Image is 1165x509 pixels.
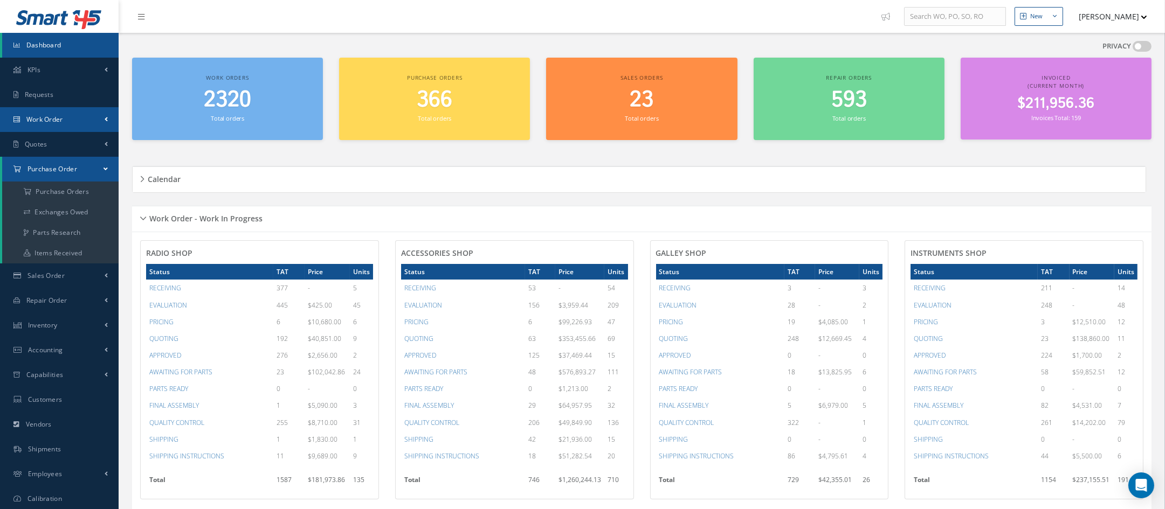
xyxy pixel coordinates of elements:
th: TAT [525,264,555,280]
a: RECEIVING [914,283,946,292]
td: 5 [350,280,373,296]
span: $211,956.36 [1017,93,1094,114]
td: 276 [273,347,305,364]
td: 710 [604,472,628,493]
td: 31 [350,414,373,431]
span: - [818,435,821,444]
td: 0 [1038,431,1069,448]
span: (Current Month) [1028,82,1084,89]
a: Purchase Orders [2,182,119,202]
span: $138,860.00 [1073,334,1110,343]
td: 54 [604,280,628,296]
td: 18 [784,364,815,380]
td: 0 [859,380,883,397]
td: 18 [525,448,555,464]
h5: Work Order - Work In Progress [146,211,263,224]
span: $6,979.00 [818,401,848,410]
td: 248 [1038,297,1069,313]
td: 12 [1114,364,1138,380]
td: 211 [1038,280,1069,296]
span: $5,090.00 [308,401,337,410]
th: TAT [273,264,305,280]
td: 191 [1114,472,1138,493]
td: 9 [350,330,373,347]
a: QUOTING [404,334,433,343]
span: $8,710.00 [308,418,337,427]
span: $1,700.00 [1073,351,1102,360]
td: 48 [1114,297,1138,313]
td: 209 [604,297,628,313]
span: - [1073,283,1075,292]
a: FINAL ASSEMBLY [659,401,709,410]
span: $3,959.44 [559,301,588,310]
td: 7 [1114,397,1138,414]
span: $4,085.00 [818,317,848,326]
td: 9 [350,448,373,464]
span: $12,510.00 [1073,317,1106,326]
th: Price [305,264,349,280]
th: Status [911,264,1038,280]
a: AWAITING FOR PARTS [914,367,977,376]
a: FINAL ASSEMBLY [914,401,963,410]
span: Work Order [26,115,63,124]
a: APPROVED [659,351,691,360]
td: 377 [273,280,305,296]
td: 47 [604,313,628,330]
a: PARTS READY [404,384,443,393]
a: FINAL ASSEMBLY [404,401,454,410]
div: New [1030,12,1043,21]
td: 192 [273,330,305,347]
span: Accounting [28,345,63,354]
a: SHIPPING INSTRUCTIONS [659,451,734,461]
span: $10,680.00 [308,317,341,326]
td: 248 [784,330,815,347]
a: Work orders 2320 Total orders [132,58,323,140]
a: PRICING [659,317,684,326]
td: 28 [784,297,815,313]
div: Open Intercom Messenger [1128,472,1154,498]
span: $9,689.00 [308,451,337,461]
a: QUOTING [149,334,178,343]
a: QUALITY CONTROL [149,418,204,427]
td: 1587 [273,472,305,493]
td: 224 [1038,347,1069,364]
a: RECEIVING [149,283,181,292]
a: PARTS READY [149,384,188,393]
td: 3 [1038,313,1069,330]
span: $1,213.00 [559,384,588,393]
th: Status [401,264,526,280]
a: FINAL ASSEMBLY [149,401,199,410]
span: $40,851.00 [308,334,341,343]
td: 11 [1114,330,1138,347]
th: TAT [1038,264,1069,280]
span: $5,500.00 [1073,451,1102,461]
a: RECEIVING [404,283,436,292]
a: PARTS READY [914,384,953,393]
span: $102,042.86 [308,367,345,376]
h4: RADIO SHOP [146,249,373,258]
a: QUALITY CONTROL [914,418,969,427]
a: Dashboard [2,33,119,58]
span: $12,669.45 [818,334,852,343]
span: 23 [630,85,654,115]
td: 19 [784,313,815,330]
td: 24 [350,364,373,380]
span: Work orders [206,74,249,81]
span: $425.00 [308,301,332,310]
span: - [818,351,821,360]
td: 0 [273,380,305,397]
th: Units [859,264,883,280]
td: 3 [859,280,883,296]
a: Parts Research [2,222,119,243]
td: 0 [859,431,883,448]
span: - [308,283,310,292]
a: Purchase Order [2,157,119,182]
td: 746 [525,472,555,493]
span: - [818,283,821,292]
td: 0 [859,347,883,364]
td: 445 [273,297,305,313]
td: 2 [350,347,373,364]
span: $353,455.66 [559,334,596,343]
td: 6 [350,313,373,330]
a: PARTS READY [659,384,698,393]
